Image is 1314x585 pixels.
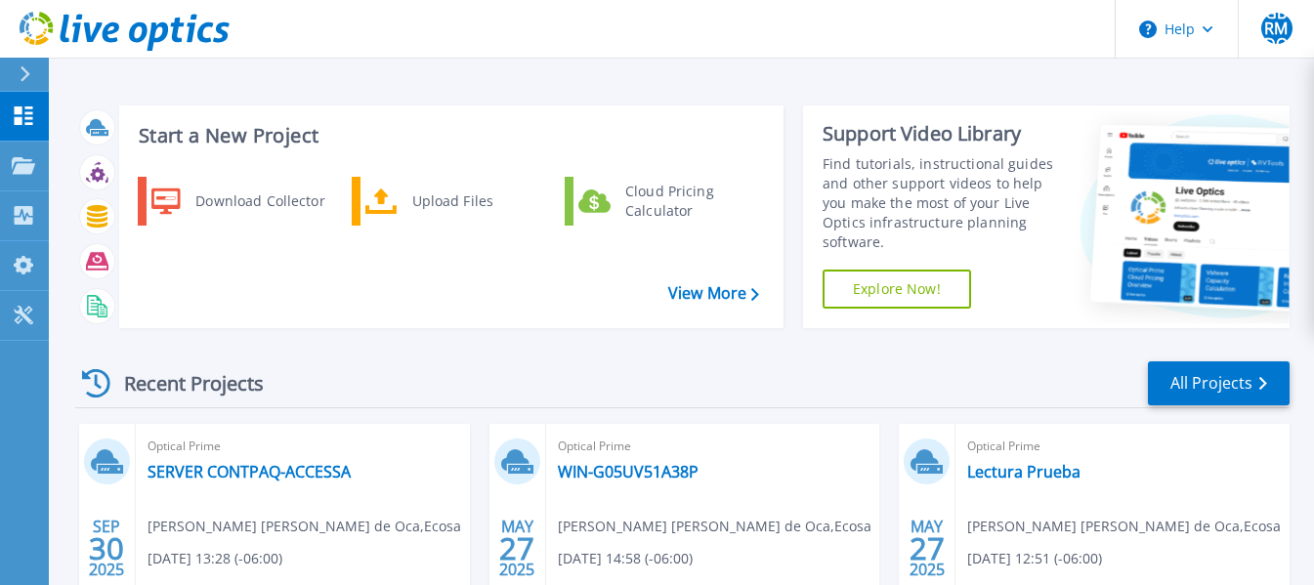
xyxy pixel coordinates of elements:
[967,548,1102,569] span: [DATE] 12:51 (-06:00)
[1148,361,1290,405] a: All Projects
[823,121,1064,146] div: Support Video Library
[910,540,945,557] span: 27
[615,182,760,221] div: Cloud Pricing Calculator
[148,462,351,481] a: SERVER CONTPAQ-ACCESSA
[139,125,758,146] h3: Start a New Project
[499,540,534,557] span: 27
[668,284,759,303] a: View More
[88,513,125,584] div: SEP 2025
[565,177,765,226] a: Cloud Pricing Calculator
[558,548,693,569] span: [DATE] 14:58 (-06:00)
[138,177,338,226] a: Download Collector
[403,182,547,221] div: Upload Files
[558,436,869,457] span: Optical Prime
[89,540,124,557] span: 30
[148,436,458,457] span: Optical Prime
[823,154,1064,252] div: Find tutorials, instructional guides and other support videos to help you make the most of your L...
[352,177,552,226] a: Upload Files
[967,516,1281,537] span: [PERSON_NAME] [PERSON_NAME] de Oca , Ecosa
[967,436,1278,457] span: Optical Prime
[823,270,971,309] a: Explore Now!
[186,182,333,221] div: Download Collector
[148,516,461,537] span: [PERSON_NAME] [PERSON_NAME] de Oca , Ecosa
[148,548,282,569] span: [DATE] 13:28 (-06:00)
[909,513,946,584] div: MAY 2025
[967,462,1081,481] a: Lectura Prueba
[75,359,290,407] div: Recent Projects
[498,513,535,584] div: MAY 2025
[558,462,699,481] a: WIN-G05UV51A38P
[1261,5,1293,52] span: GBRMDO
[558,516,871,537] span: [PERSON_NAME] [PERSON_NAME] de Oca , Ecosa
